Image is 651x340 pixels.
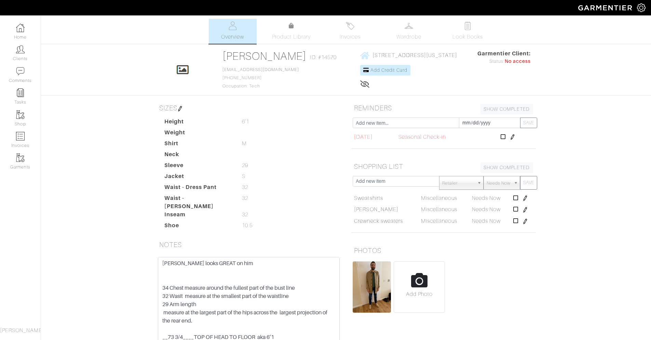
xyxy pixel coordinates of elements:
a: Crewneck sweaters [354,217,403,225]
span: [PHONE_NUMBER] Occupation: Tech [222,67,299,89]
img: pen-cf24a1663064a2ec1b9c1bd2387e9de7a2fa800b781884d57f21acf72779bad2.png [523,219,528,224]
img: garmentier-logo-header-white-b43fb05a5012e4ada735d5af1a66efaba907eab6374d6393d1fbf88cb4ef424d.png [575,2,637,14]
span: Miscellaneous [421,195,458,201]
img: gear-icon-white-bd11855cb880d31180b6d7d6211b90ccbf57a29d726f0c71d8c61bd08dd39cc2.png [637,3,646,12]
img: clients-icon-6bae9207a08558b7cb47a8932f037763ab4055f8c8b6bfacd5dc20c3e0201464.png [16,45,25,54]
span: M [242,139,247,148]
button: SAVE [520,176,537,190]
a: Invoices [326,19,374,44]
span: Wardrobe [396,33,421,41]
span: [STREET_ADDRESS][US_STATE] [372,52,457,58]
h5: NOTES [157,238,341,251]
span: 6'1 [242,118,249,126]
h5: REMINDERS [351,101,536,115]
a: Product Library [268,22,315,41]
dt: Shoe [159,221,237,232]
img: orders-icon-0abe47150d42831381b5fb84f609e132dff9fe21cb692f30cb5eec754e2cba89.png [16,132,25,140]
span: 32 [242,210,248,219]
span: Miscellaneous [421,218,458,224]
dt: Shirt [159,139,237,150]
img: pen-cf24a1663064a2ec1b9c1bd2387e9de7a2fa800b781884d57f21acf72779bad2.png [523,195,528,201]
span: 32 [242,183,248,191]
span: 29 [242,161,248,169]
span: Needs Now [472,218,501,224]
span: No access [505,58,531,65]
dt: Weight [159,128,237,139]
img: orders-27d20c2124de7fd6de4e0e44c1d41de31381a507db9b33961299e4e07d508b8c.svg [346,22,354,30]
button: SAVE [520,118,537,128]
a: SHOW COMPLETED [480,162,533,173]
a: Overview [209,19,257,44]
span: Invoices [340,33,361,41]
span: Product Library [272,33,311,41]
span: Needs Now [472,206,501,213]
img: o6tbkhweBUxfw6ChKCyYj1bK [353,261,391,313]
img: reminder-icon-8004d30b9f0a5d33ae49ab947aed9ed385cf756f9e5892f1edd6e32f2345188e.png [16,89,25,97]
img: pen-cf24a1663064a2ec1b9c1bd2387e9de7a2fa800b781884d57f21acf72779bad2.png [510,134,515,140]
img: pen-cf24a1663064a2ec1b9c1bd2387e9de7a2fa800b781884d57f21acf72779bad2.png [523,207,528,213]
dt: Waist - [PERSON_NAME] [159,194,237,210]
span: Look Books [452,33,483,41]
dt: Waist - Dress Pant [159,183,237,194]
h5: PHOTOS [351,244,536,257]
span: S [242,172,245,180]
span: Seasonal Check-in [398,133,446,141]
dt: Height [159,118,237,128]
dt: Inseam [159,210,237,221]
span: Retailer [442,176,474,190]
img: garments-icon-b7da505a4dc4fd61783c78ac3ca0ef83fa9d6f193b1c9dc38574b1d14d53ca28.png [16,153,25,162]
img: garments-icon-b7da505a4dc4fd61783c78ac3ca0ef83fa9d6f193b1c9dc38574b1d14d53ca28.png [16,110,25,119]
span: Overview [221,33,244,41]
a: Wardrobe [385,19,433,44]
a: Look Books [444,19,492,44]
span: Miscellaneous [421,206,458,213]
div: Status: [477,58,531,65]
img: todo-9ac3debb85659649dc8f770b8b6100bb5dab4b48dedcbae339e5042a72dfd3cc.svg [463,22,472,30]
h5: SHOPPING LIST [351,160,536,173]
dt: Sleeve [159,161,237,172]
a: SHOW COMPLETED [480,104,533,114]
span: ID: #14570 [310,53,337,62]
span: Add Credit Card [370,67,407,73]
a: [PERSON_NAME] [354,205,398,214]
span: Needs Now [472,195,501,201]
img: basicinfo-40fd8af6dae0f16599ec9e87c0ef1c0a1fdea2edbe929e3d69a839185d80c458.svg [228,22,237,30]
span: 32 [242,194,248,202]
span: Needs Now [487,176,511,190]
a: Sweatshirts [354,194,383,202]
h5: SIZES [157,101,341,115]
a: Add Credit Card [360,65,410,76]
img: comment-icon-a0a6a9ef722e966f86d9cbdc48e553b5cf19dbc54f86b18d962a5391bc8f6eb6.png [16,67,25,76]
dt: Jacket [159,172,237,183]
span: 10.5 [242,221,252,230]
a: [PERSON_NAME] [222,50,307,62]
a: [STREET_ADDRESS][US_STATE] [360,51,457,59]
img: dashboard-icon-dbcd8f5a0b271acd01030246c82b418ddd0df26cd7fceb0bd07c9910d44c42f6.png [16,24,25,32]
input: Add new item [353,176,440,187]
input: Add new item... [353,118,459,128]
img: wardrobe-487a4870c1b7c33e795ec22d11cfc2ed9d08956e64fb3008fe2437562e282088.svg [405,22,413,30]
img: pen-cf24a1663064a2ec1b9c1bd2387e9de7a2fa800b781884d57f21acf72779bad2.png [177,106,183,111]
span: [DATE] [354,133,372,141]
dt: Neck [159,150,237,161]
span: Garmentier Client: [477,50,531,58]
a: [EMAIL_ADDRESS][DOMAIN_NAME] [222,67,299,72]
